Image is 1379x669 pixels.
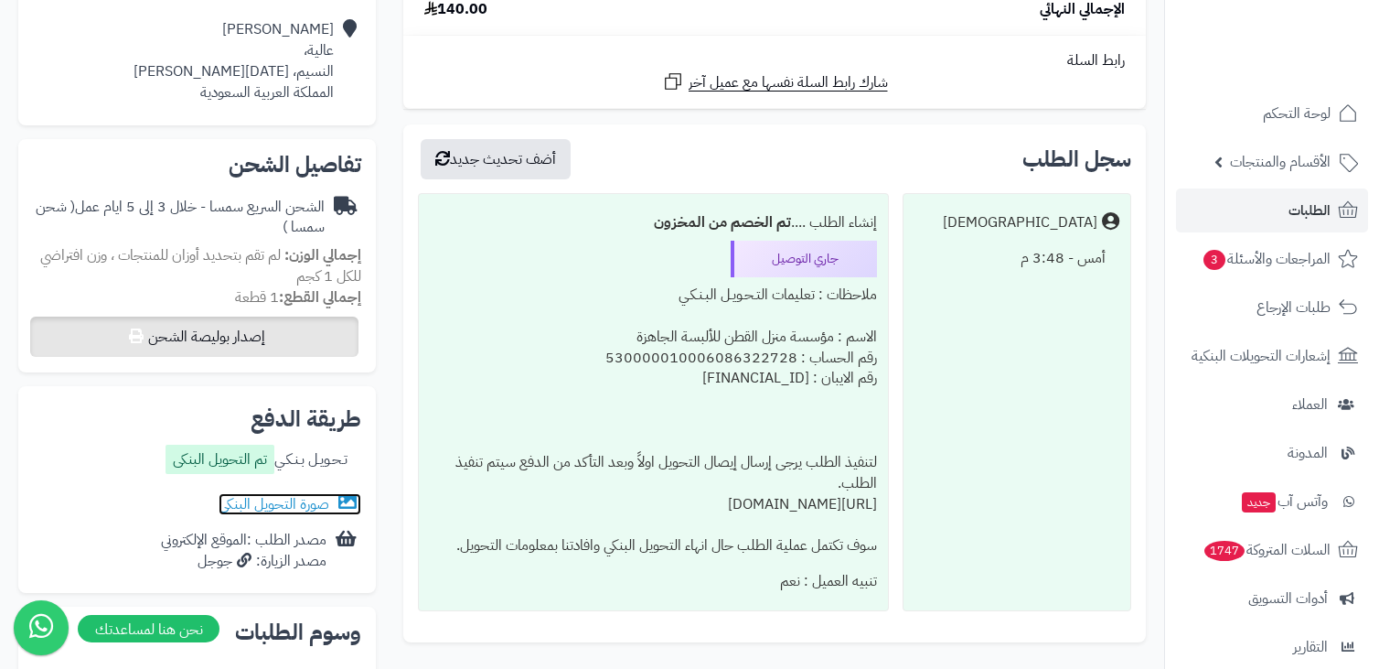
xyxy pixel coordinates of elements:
[943,212,1097,233] div: [DEMOGRAPHIC_DATA]
[219,493,361,515] a: صورة التحويل البنكى
[1203,250,1225,270] span: 3
[430,564,877,599] div: تنبيه العميل : نعم
[914,241,1119,276] div: أمس - 3:48 م
[1176,189,1368,232] a: الطلبات
[1256,295,1331,320] span: طلبات الإرجاع
[421,139,571,179] button: أضف تحديث جديد
[1240,489,1328,514] span: وآتس آب
[1230,149,1331,175] span: الأقسام والمنتجات
[1176,625,1368,669] a: التقارير
[1292,392,1328,417] span: العملاء
[1176,286,1368,329] a: طلبات الإرجاع
[1176,383,1368,426] a: العملاء
[1255,51,1362,90] img: logo-2.png
[1263,101,1331,126] span: لوحة التحكم
[279,286,361,308] strong: إجمالي القطع:
[134,19,334,103] div: [PERSON_NAME] عالية، النسيم، [DATE][PERSON_NAME] المملكة العربية السعودية
[1176,92,1368,135] a: لوحة التحكم
[411,50,1138,71] div: رابط السلة
[1288,198,1331,223] span: الطلبات
[166,445,274,474] label: تم التحويل البنكى
[1176,334,1368,378] a: إشعارات التحويلات البنكية
[1176,528,1368,572] a: السلات المتروكة1747
[1204,541,1245,561] span: 1747
[1248,586,1328,611] span: أدوات التسويق
[161,551,326,572] div: مصدر الزيارة: جوجل
[235,286,361,308] small: 1 قطعة
[1176,237,1368,281] a: المراجعات والأسئلة3
[166,445,347,479] div: تـحـويـل بـنـكـي
[284,244,361,266] strong: إجمالي الوزن:
[1242,492,1276,513] span: جديد
[36,196,325,239] span: ( شحن سمسا )
[430,205,877,241] div: إنشاء الطلب ....
[161,530,326,572] div: مصدر الطلب :الموقع الإلكتروني
[1176,480,1368,523] a: وآتس آبجديد
[430,277,877,564] div: ملاحظات : تعليمات التـحـويـل البـنـكـي الاسم : مؤسسة منزل القطن للألبسة الجاهزة رقم الحساب : 5300...
[654,211,791,233] b: تم الخصم من المخزون
[689,72,888,93] span: شارك رابط السلة نفسها مع عميل آخر
[1293,634,1328,660] span: التقارير
[251,408,361,430] h2: طريقة الدفع
[1202,246,1331,272] span: المراجعات والأسئلة
[40,244,361,287] span: لم تقم بتحديد أوزان للمنتجات ، وزن افتراضي للكل 1 كجم
[33,154,361,176] h2: تفاصيل الشحن
[33,197,325,239] div: الشحن السريع سمسا - خلال 3 إلى 5 ايام عمل
[1288,440,1328,466] span: المدونة
[1176,431,1368,475] a: المدونة
[1192,343,1331,369] span: إشعارات التحويلات البنكية
[1176,577,1368,620] a: أدوات التسويق
[731,241,877,277] div: جاري التوصيل
[1022,148,1131,170] h3: سجل الطلب
[662,70,888,93] a: شارك رابط السلة نفسها مع عميل آخر
[1203,537,1331,563] span: السلات المتروكة
[30,317,358,357] button: إصدار بوليصة الشحن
